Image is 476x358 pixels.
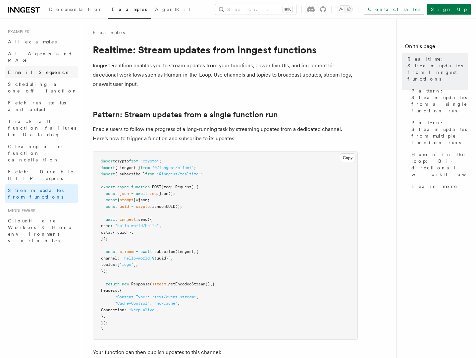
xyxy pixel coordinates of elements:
[122,282,129,286] span: new
[101,236,108,241] span: });
[150,191,157,196] span: req
[106,204,117,209] span: const
[8,218,73,243] span: Cloudflare Workers & Hono environment variables
[115,301,150,306] span: "Cache-Control"
[147,295,150,299] span: :
[154,301,178,306] span: "no-cache"
[5,78,78,97] a: Scheduling a one-off function
[196,249,198,254] span: {
[8,169,74,181] span: Fetch: Durable HTTP requests
[120,191,129,196] span: json
[101,288,117,293] span: headers
[5,97,78,115] a: Fetch run status and output
[152,165,194,170] span: "@/inngest/client"
[110,223,113,228] span: :
[152,282,166,286] span: stream
[131,230,133,235] span: ,
[194,165,196,170] span: ;
[120,217,136,222] span: inngest
[411,88,468,114] span: Pattern: Stream updates from a single function run
[136,249,138,254] span: =
[131,185,150,189] span: function
[150,301,152,306] span: :
[194,249,196,254] span: ,
[113,230,131,235] span: { uuid }
[93,29,125,36] a: Examples
[196,295,198,299] span: ,
[101,256,117,261] span: channel
[157,308,159,312] span: ,
[115,223,159,228] span: "hello-world/hello"
[150,204,175,209] span: .randomUUID
[171,256,173,261] span: ,
[8,70,69,75] span: Email Sequence
[409,85,468,117] a: Pattern: Stream updates from a single function run
[145,172,154,176] span: from
[101,223,110,228] span: name
[340,153,355,162] button: Copy
[405,53,468,85] a: Realtime: Stream updates from Inngest functions
[140,249,152,254] span: await
[93,348,358,357] p: Your function can then publish updates to this channel:
[405,42,468,53] h4: On this page
[8,51,73,63] span: AI Agents and RAG
[93,125,358,143] p: Enable users to follow the progress of a long-running task by streaming updates from a dedicated ...
[93,44,358,56] h1: Realtime: Stream updates from Inngest functions
[101,269,108,273] span: });
[120,249,133,254] span: stream
[101,262,115,267] span: topics
[5,184,78,203] a: Stream updates from functions
[409,117,468,149] a: Pattern: Stream updates from multiple function runs
[115,262,117,267] span: :
[5,66,78,78] a: Email Sequence
[117,198,120,202] span: {
[159,223,161,228] span: ,
[93,110,278,119] a: Pattern: Stream updates from a single function run
[106,217,117,222] span: await
[117,288,120,293] span: :
[93,61,358,89] p: Inngest Realtime enables you to stream updates from your functions, power live UIs, and implement...
[8,188,64,200] span: Stream updates from functions
[210,282,212,286] span: ,
[154,249,175,254] span: subscribe
[5,215,78,247] a: Cloudflare Workers & Hono environment variables
[175,204,182,209] span: ();
[122,256,152,261] span: `hello-world.
[120,204,129,209] span: uuid
[120,262,133,267] span: "logs"
[106,282,120,286] span: return
[205,282,210,286] span: ()
[101,230,110,235] span: data
[409,180,468,192] a: Learn more
[115,165,140,170] span: { inngest }
[120,288,122,293] span: {
[129,308,157,312] span: "keep-alive"
[212,282,215,286] span: {
[101,159,115,163] span: import
[8,144,65,162] span: Cleanup after function cancellation
[411,183,457,190] span: Learn more
[8,100,66,112] span: Fetch run status and output
[155,7,190,12] span: AgentKit
[152,256,157,261] span: ${
[106,249,117,254] span: const
[49,7,104,12] span: Documentation
[152,185,161,189] span: POST
[136,217,147,222] span: .send
[5,48,78,66] a: AI Agents and RAG
[131,204,133,209] span: =
[140,159,159,163] span: "crypto"
[45,2,108,18] a: Documentation
[112,7,147,12] span: Examples
[157,191,168,196] span: .json
[283,6,292,13] kbd: ⌘K
[136,262,138,267] span: ,
[5,115,78,141] a: Track all function failures in Datadog
[5,141,78,166] a: Cleanup after function cancellation
[101,314,103,319] span: }
[5,29,29,34] span: Examples
[138,198,150,202] span: json;
[161,185,171,189] span: (req
[215,4,296,15] button: Search...⌘K
[152,295,196,299] span: "text/event-stream"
